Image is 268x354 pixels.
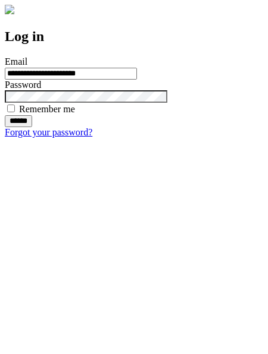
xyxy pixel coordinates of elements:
label: Remember me [19,104,75,114]
label: Email [5,56,27,67]
h2: Log in [5,29,263,45]
a: Forgot your password? [5,127,92,137]
label: Password [5,80,41,90]
img: logo-4e3dc11c47720685a147b03b5a06dd966a58ff35d612b21f08c02c0306f2b779.png [5,5,14,14]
